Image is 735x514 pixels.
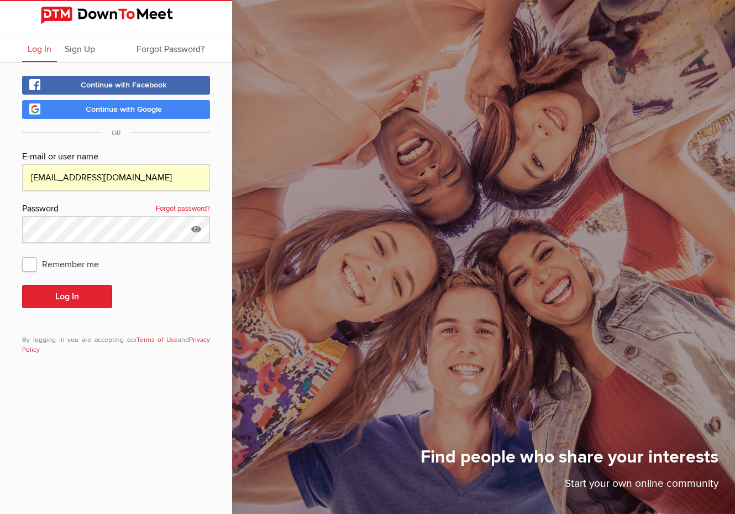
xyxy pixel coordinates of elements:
[22,326,210,355] div: By logging in you are accepting our and
[28,44,51,55] span: Log In
[136,336,179,344] a: Terms of Use
[65,44,95,55] span: Sign Up
[22,285,112,308] button: Log In
[156,202,210,216] a: Forgot password?
[131,34,210,62] a: Forgot Password?
[22,76,210,95] a: Continue with Facebook
[41,7,191,24] img: DownToMeet
[22,100,210,119] a: Continue with Google
[22,164,210,191] input: Email@address.com
[86,105,162,114] span: Continue with Google
[421,476,718,497] p: Start your own online community
[22,150,210,164] div: E-mail or user name
[59,34,101,62] a: Sign Up
[136,44,204,55] span: Forgot Password?
[81,80,167,90] span: Continue with Facebook
[22,202,210,216] div: Password
[22,34,57,62] a: Log In
[421,446,718,476] h1: Find people who share your interests
[22,254,110,274] span: Remember me
[101,129,132,137] span: OR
